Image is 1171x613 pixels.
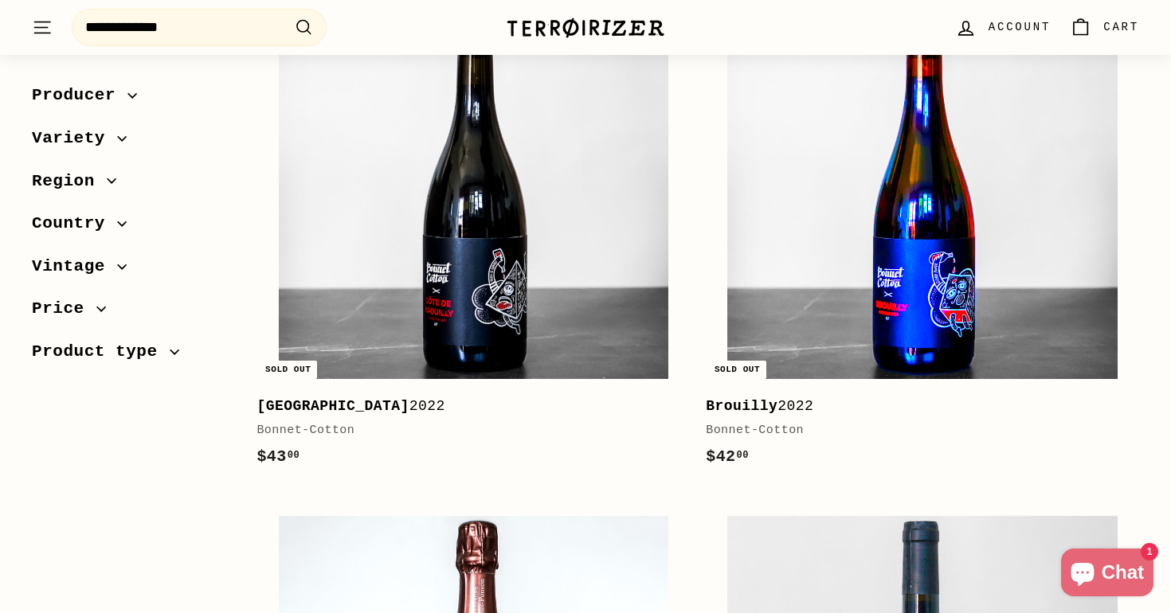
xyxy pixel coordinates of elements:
[989,18,1051,36] span: Account
[32,121,231,164] button: Variety
[706,447,749,466] span: $42
[257,447,300,466] span: $43
[32,163,231,206] button: Region
[706,395,1123,418] div: 2022
[706,398,777,414] b: Brouilly
[1056,549,1158,600] inbox-online-store-chat: Shopify online store chat
[32,338,170,365] span: Product type
[32,210,117,237] span: Country
[1103,18,1139,36] span: Cart
[32,125,117,152] span: Variety
[32,78,231,121] button: Producer
[32,334,231,377] button: Product type
[32,206,231,249] button: Country
[257,398,409,414] b: [GEOGRAPHIC_DATA]
[257,421,674,440] div: Bonnet-Cotton
[32,248,231,291] button: Vintage
[32,295,96,322] span: Price
[32,291,231,334] button: Price
[708,361,766,379] div: Sold out
[1060,4,1149,51] a: Cart
[32,82,127,109] span: Producer
[259,361,317,379] div: Sold out
[32,167,107,194] span: Region
[288,450,300,461] sup: 00
[257,395,674,418] div: 2022
[706,421,1123,440] div: Bonnet-Cotton
[737,450,749,461] sup: 00
[946,4,1060,51] a: Account
[32,252,117,279] span: Vintage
